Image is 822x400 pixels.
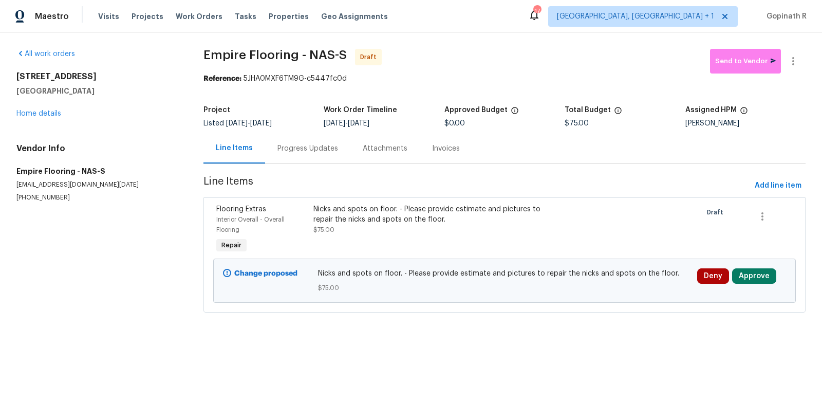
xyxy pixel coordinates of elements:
[216,206,266,213] span: Flooring Extras
[234,270,297,277] b: Change proposed
[16,180,179,189] p: [EMAIL_ADDRESS][DOMAIN_NAME][DATE]
[226,120,272,127] span: -
[203,49,347,61] span: Empire Flooring - NAS-S
[324,106,397,114] h5: Work Order Timeline
[16,110,61,117] a: Home details
[444,120,465,127] span: $0.00
[740,106,748,120] span: The hpm assigned to this work order.
[321,11,388,22] span: Geo Assignments
[360,52,381,62] span: Draft
[217,240,246,250] span: Repair
[203,106,230,114] h5: Project
[16,143,179,154] h4: Vendor Info
[132,11,163,22] span: Projects
[203,176,751,195] span: Line Items
[511,106,519,120] span: The total cost of line items that have been approved by both Opendoor and the Trade Partner. This...
[710,49,781,74] button: Send to Vendor
[250,120,272,127] span: [DATE]
[16,86,179,96] h5: [GEOGRAPHIC_DATA]
[565,106,611,114] h5: Total Budget
[98,11,119,22] span: Visits
[533,6,540,16] div: 17
[313,204,550,225] div: Nicks and spots on floor. - Please provide estimate and pictures to repair the nicks and spots on...
[432,143,460,154] div: Invoices
[614,106,622,120] span: The total cost of line items that have been proposed by Opendoor. This sum includes line items th...
[216,216,285,233] span: Interior Overall - Overall Flooring
[313,227,334,233] span: $75.00
[751,176,806,195] button: Add line item
[318,283,692,293] span: $75.00
[176,11,222,22] span: Work Orders
[762,11,807,22] span: Gopinath R
[732,268,776,284] button: Approve
[269,11,309,22] span: Properties
[35,11,69,22] span: Maestro
[318,268,692,279] span: Nicks and spots on floor. - Please provide estimate and pictures to repair the nicks and spots on...
[226,120,248,127] span: [DATE]
[324,120,345,127] span: [DATE]
[444,106,508,114] h5: Approved Budget
[16,166,179,176] h5: Empire Flooring - NAS-S
[16,71,179,82] h2: [STREET_ADDRESS]
[697,268,729,284] button: Deny
[565,120,589,127] span: $75.00
[715,56,776,67] span: Send to Vendor
[324,120,369,127] span: -
[16,193,179,202] p: [PHONE_NUMBER]
[685,120,806,127] div: [PERSON_NAME]
[203,74,806,84] div: 5JHA0MXF6TM9G-c5447fc0d
[363,143,407,154] div: Attachments
[203,75,241,82] b: Reference:
[16,50,75,58] a: All work orders
[348,120,369,127] span: [DATE]
[216,143,253,153] div: Line Items
[203,120,272,127] span: Listed
[755,179,801,192] span: Add line item
[277,143,338,154] div: Progress Updates
[685,106,737,114] h5: Assigned HPM
[707,207,727,217] span: Draft
[235,13,256,20] span: Tasks
[557,11,714,22] span: [GEOGRAPHIC_DATA], [GEOGRAPHIC_DATA] + 1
